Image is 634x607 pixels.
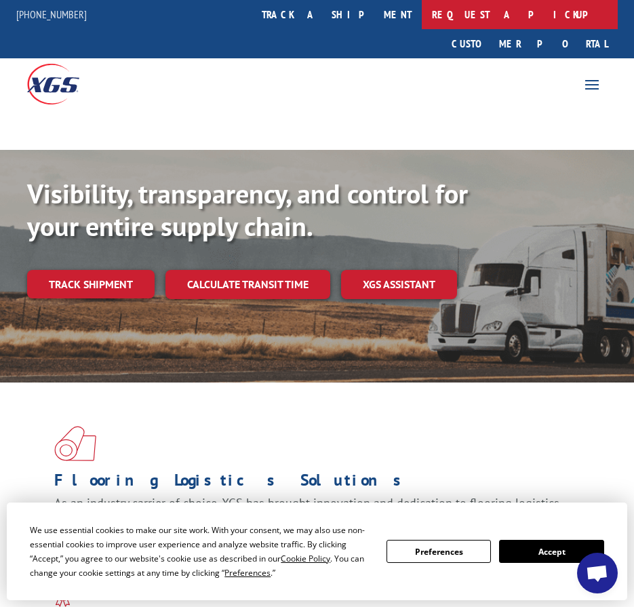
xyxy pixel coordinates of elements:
button: Preferences [387,540,491,563]
span: Cookie Policy [281,553,330,564]
img: xgs-icon-total-supply-chain-intelligence-red [54,426,96,461]
a: Track shipment [27,270,155,298]
h1: Flooring Logistics Solutions [54,472,570,495]
span: As an industry carrier of choice, XGS has brought innovation and dedication to flooring logistics... [54,495,559,527]
b: Visibility, transparency, and control for your entire supply chain. [27,176,468,243]
a: Calculate transit time [165,270,330,299]
a: [PHONE_NUMBER] [16,7,87,21]
a: XGS ASSISTANT [341,270,457,299]
button: Accept [499,540,603,563]
div: We use essential cookies to make our site work. With your consent, we may also use non-essential ... [30,523,370,580]
span: Preferences [224,567,271,579]
a: Customer Portal [441,29,618,58]
div: Open chat [577,553,618,593]
div: Cookie Consent Prompt [7,503,627,600]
